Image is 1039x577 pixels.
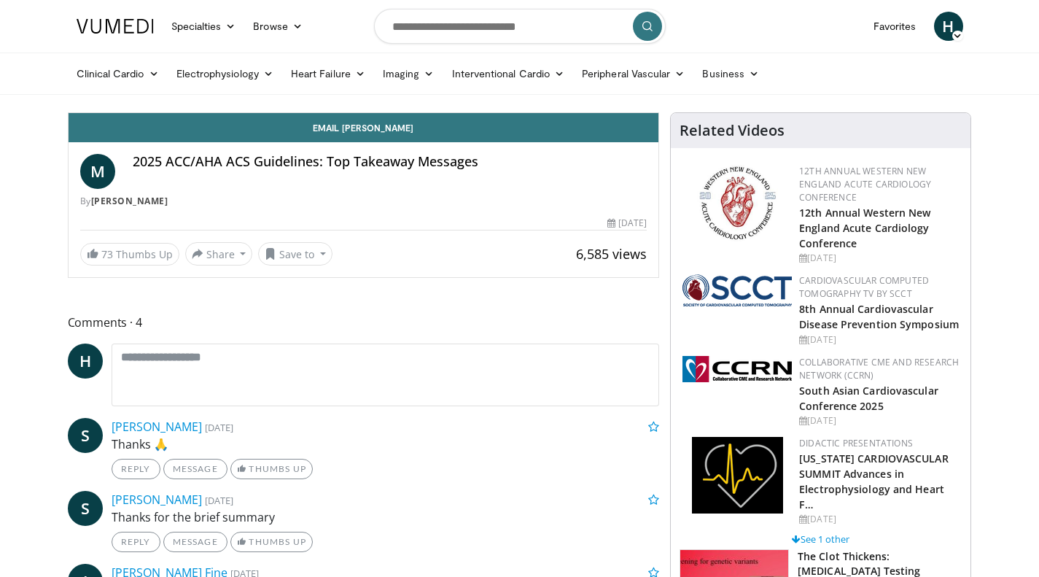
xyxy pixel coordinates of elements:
a: Message [163,532,227,552]
div: [DATE] [799,513,959,526]
img: a04ee3ba-8487-4636-b0fb-5e8d268f3737.png.150x105_q85_autocrop_double_scale_upscale_version-0.2.png [682,356,792,382]
p: Thanks for the brief summary [112,508,660,526]
div: [DATE] [799,414,959,427]
a: Thumbs Up [230,459,313,479]
a: Imaging [374,59,443,88]
a: 8th Annual Cardiovascular Disease Prevention Symposium [799,302,959,331]
a: [PERSON_NAME] [112,419,202,435]
p: Thanks 🙏 [112,435,660,453]
h4: Related Videos [680,122,785,139]
img: 0954f259-7907-4053-a817-32a96463ecc8.png.150x105_q85_autocrop_double_scale_upscale_version-0.2.png [697,165,778,241]
div: [DATE] [799,252,959,265]
span: Comments 4 [68,313,660,332]
a: South Asian Cardiovascular Conference 2025 [799,384,938,413]
a: [PERSON_NAME] [112,492,202,508]
a: [US_STATE] CARDIOVASCULAR SUMMIT Advances in Electrophysiology and Heart F… [799,452,949,511]
a: H [934,12,963,41]
a: Clinical Cardio [68,59,168,88]
img: 51a70120-4f25-49cc-93a4-67582377e75f.png.150x105_q85_autocrop_double_scale_upscale_version-0.2.png [682,274,792,306]
a: Reply [112,459,160,479]
div: [DATE] [607,217,647,230]
a: Heart Failure [282,59,374,88]
a: S [68,491,103,526]
a: Peripheral Vascular [573,59,693,88]
a: Interventional Cardio [443,59,574,88]
small: [DATE] [205,494,233,507]
a: Collaborative CME and Research Network (CCRN) [799,356,959,382]
a: H [68,344,103,379]
a: S [68,418,103,453]
a: Message [163,459,227,479]
a: Business [693,59,768,88]
span: 6,585 views [576,245,647,263]
a: Browse [244,12,311,41]
img: 1860aa7a-ba06-47e3-81a4-3dc728c2b4cf.png.150x105_q85_autocrop_double_scale_upscale_version-0.2.png [692,437,783,514]
small: [DATE] [205,421,233,434]
a: Cardiovascular Computed Tomography TV by SCCT [799,274,929,300]
input: Search topics, interventions [374,9,666,44]
button: Share [185,242,253,266]
div: By [80,195,647,208]
a: Email [PERSON_NAME] [69,113,659,142]
a: M [80,154,115,189]
a: See 1 other [792,533,849,546]
a: 73 Thumbs Up [80,243,179,266]
a: Thumbs Up [230,532,313,552]
div: [DATE] [799,333,959,346]
a: 12th Annual Western New England Acute Cardiology Conference [799,165,931,204]
a: 12th Annual Western New England Acute Cardiology Conference [799,206,930,250]
a: Specialties [163,12,245,41]
img: VuMedi Logo [77,19,154,34]
a: [PERSON_NAME] [91,195,168,207]
button: Save to [258,242,332,266]
a: Reply [112,532,160,552]
a: Electrophysiology [168,59,282,88]
h4: 2025 ACC/AHA ACS Guidelines: Top Takeaway Messages [133,154,647,170]
a: Favorites [865,12,925,41]
span: 73 [101,247,113,261]
div: Didactic Presentations [799,437,959,450]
